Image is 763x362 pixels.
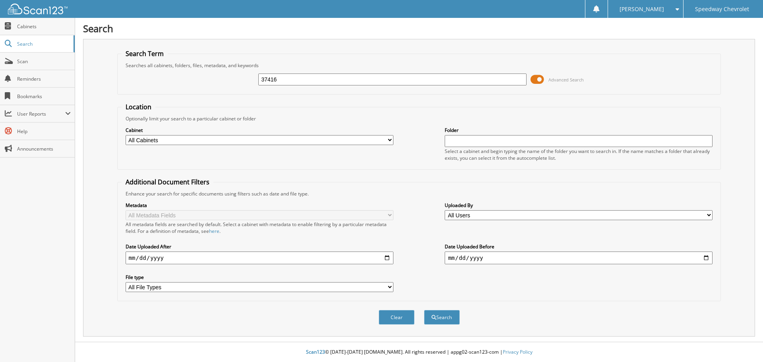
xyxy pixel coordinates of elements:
span: Scan123 [306,348,325,355]
input: end [445,252,713,264]
h1: Search [83,22,755,35]
span: User Reports [17,110,65,117]
input: start [126,252,393,264]
span: Cabinets [17,23,71,30]
span: Scan [17,58,71,65]
span: Advanced Search [548,77,584,83]
div: Searches all cabinets, folders, files, metadata, and keywords [122,62,717,69]
label: Metadata [126,202,393,209]
legend: Location [122,103,155,111]
a: here [209,228,219,234]
legend: Additional Document Filters [122,178,213,186]
span: Announcements [17,145,71,152]
span: Reminders [17,75,71,82]
label: Cabinet [126,127,393,134]
span: Search [17,41,70,47]
label: Folder [445,127,713,134]
button: Search [424,310,460,325]
div: Select a cabinet and begin typing the name of the folder you want to search in. If the name match... [445,148,713,161]
div: All metadata fields are searched by default. Select a cabinet with metadata to enable filtering b... [126,221,393,234]
label: File type [126,274,393,281]
div: Enhance your search for specific documents using filters such as date and file type. [122,190,717,197]
div: © [DATE]-[DATE] [DOMAIN_NAME]. All rights reserved | appg02-scan123-com | [75,343,763,362]
span: Help [17,128,71,135]
label: Date Uploaded Before [445,243,713,250]
label: Uploaded By [445,202,713,209]
button: Clear [379,310,414,325]
div: Optionally limit your search to a particular cabinet or folder [122,115,717,122]
a: Privacy Policy [503,348,533,355]
span: [PERSON_NAME] [620,7,664,12]
iframe: Chat Widget [723,324,763,362]
label: Date Uploaded After [126,243,393,250]
img: scan123-logo-white.svg [8,4,68,14]
legend: Search Term [122,49,168,58]
span: Speedway Chevrolet [695,7,749,12]
span: Bookmarks [17,93,71,100]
